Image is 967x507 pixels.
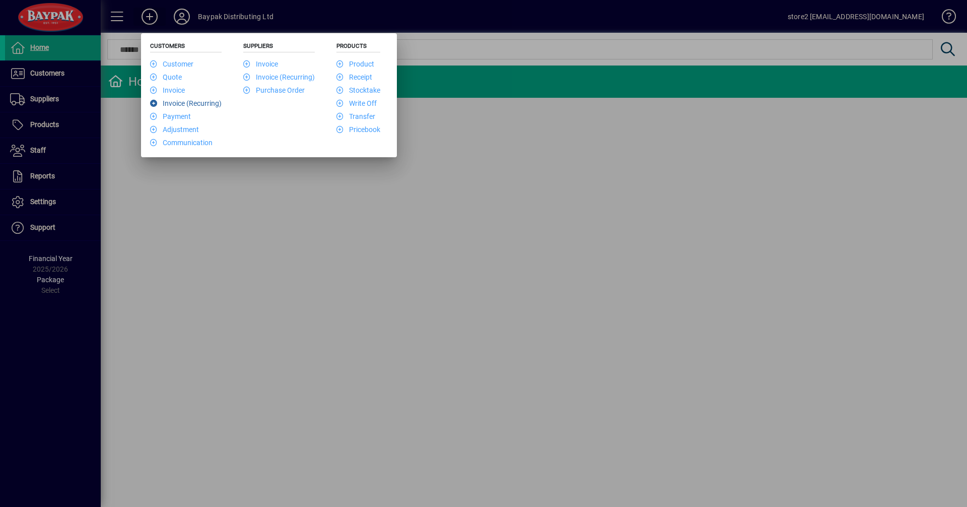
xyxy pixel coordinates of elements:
h5: Suppliers [243,42,315,52]
a: Invoice (Recurring) [243,73,315,81]
a: Write Off [336,99,377,107]
a: Product [336,60,374,68]
a: Customer [150,60,193,68]
a: Transfer [336,112,375,120]
a: Receipt [336,73,372,81]
a: Invoice [150,86,185,94]
a: Purchase Order [243,86,305,94]
a: Communication [150,139,213,147]
a: Quote [150,73,182,81]
h5: Customers [150,42,222,52]
a: Adjustment [150,125,199,134]
a: Pricebook [336,125,380,134]
a: Invoice (Recurring) [150,99,222,107]
h5: Products [336,42,380,52]
a: Stocktake [336,86,380,94]
a: Invoice [243,60,278,68]
a: Payment [150,112,191,120]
